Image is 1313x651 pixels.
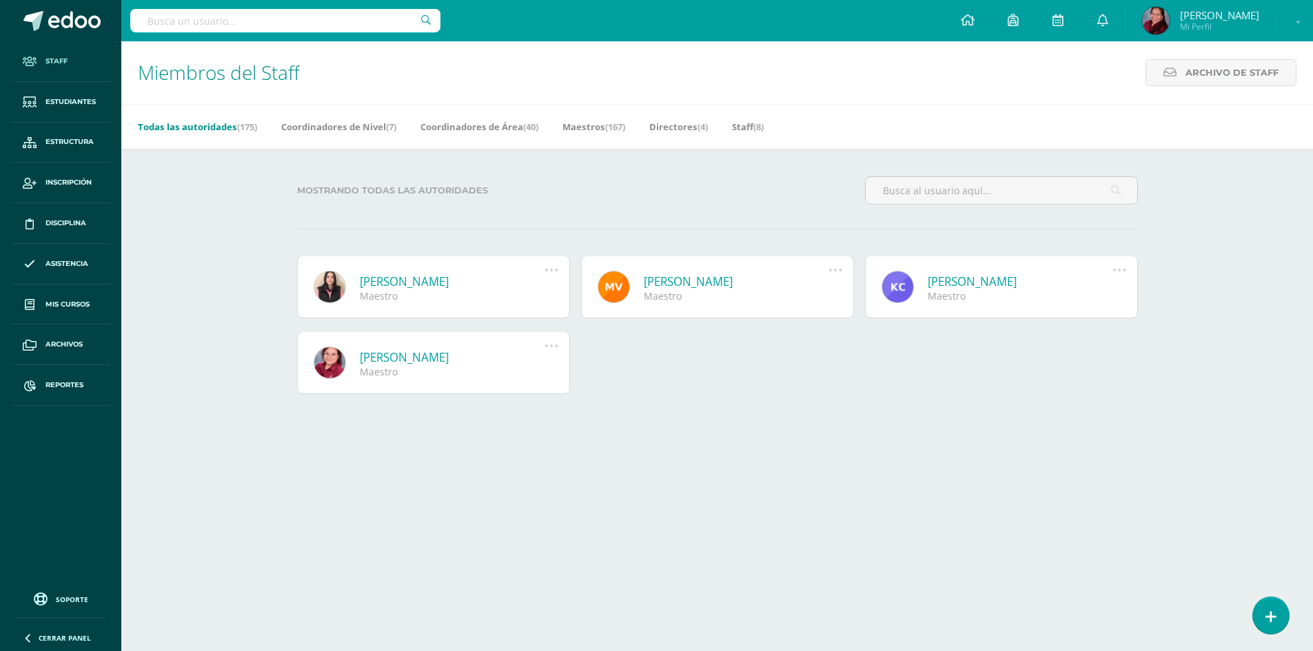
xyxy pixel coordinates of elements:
a: Inscripción [11,163,110,203]
span: Inscripción [45,177,92,188]
span: [PERSON_NAME] [1180,8,1259,22]
span: Estructura [45,136,94,147]
span: (4) [698,121,708,133]
span: Archivos [45,339,83,350]
span: (7) [386,121,396,133]
input: Busca un usuario... [130,9,440,32]
a: [PERSON_NAME] [644,273,829,289]
span: Staff [45,56,68,67]
span: Cerrar panel [39,633,91,643]
a: [PERSON_NAME] [360,349,545,365]
span: (40) [523,121,538,133]
a: Reportes [11,365,110,406]
span: Soporte [56,595,88,604]
a: Archivos [11,324,110,365]
a: Coordinadores de Nivel(7) [281,116,396,138]
a: Maestros(167) [562,116,625,138]
span: Reportes [45,380,83,391]
span: Mi Perfil [1180,21,1259,32]
label: Mostrando todas las autoridades [297,176,570,205]
a: Staff [11,41,110,82]
span: Miembros del Staff [138,59,300,85]
a: Soporte [17,589,105,608]
img: 00c1b1db20a3e38a90cfe610d2c2e2f3.png [1142,7,1170,34]
a: Staff(8) [732,116,764,138]
a: [PERSON_NAME] [360,273,545,289]
div: Maestro [644,289,829,302]
div: Maestro [928,289,1113,302]
div: Maestro [360,365,545,378]
span: Mis cursos [45,299,90,310]
span: (175) [237,121,257,133]
a: Coordinadores de Área(40) [420,116,538,138]
a: Estudiantes [11,82,110,123]
a: Asistencia [11,244,110,285]
span: Asistencia [45,258,88,269]
span: (8) [753,121,764,133]
span: Estudiantes [45,96,96,107]
span: (167) [605,121,625,133]
a: Estructura [11,123,110,163]
span: Archivo de Staff [1185,60,1279,85]
a: Todas las autoridades(175) [138,116,257,138]
input: Busca al usuario aquí... [866,177,1137,204]
a: Directores(4) [649,116,708,138]
a: Mis cursos [11,285,110,325]
a: [PERSON_NAME] [928,273,1113,289]
a: Archivo de Staff [1146,59,1296,86]
span: Disciplina [45,218,86,229]
a: Disciplina [11,203,110,244]
div: Maestro [360,289,545,302]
